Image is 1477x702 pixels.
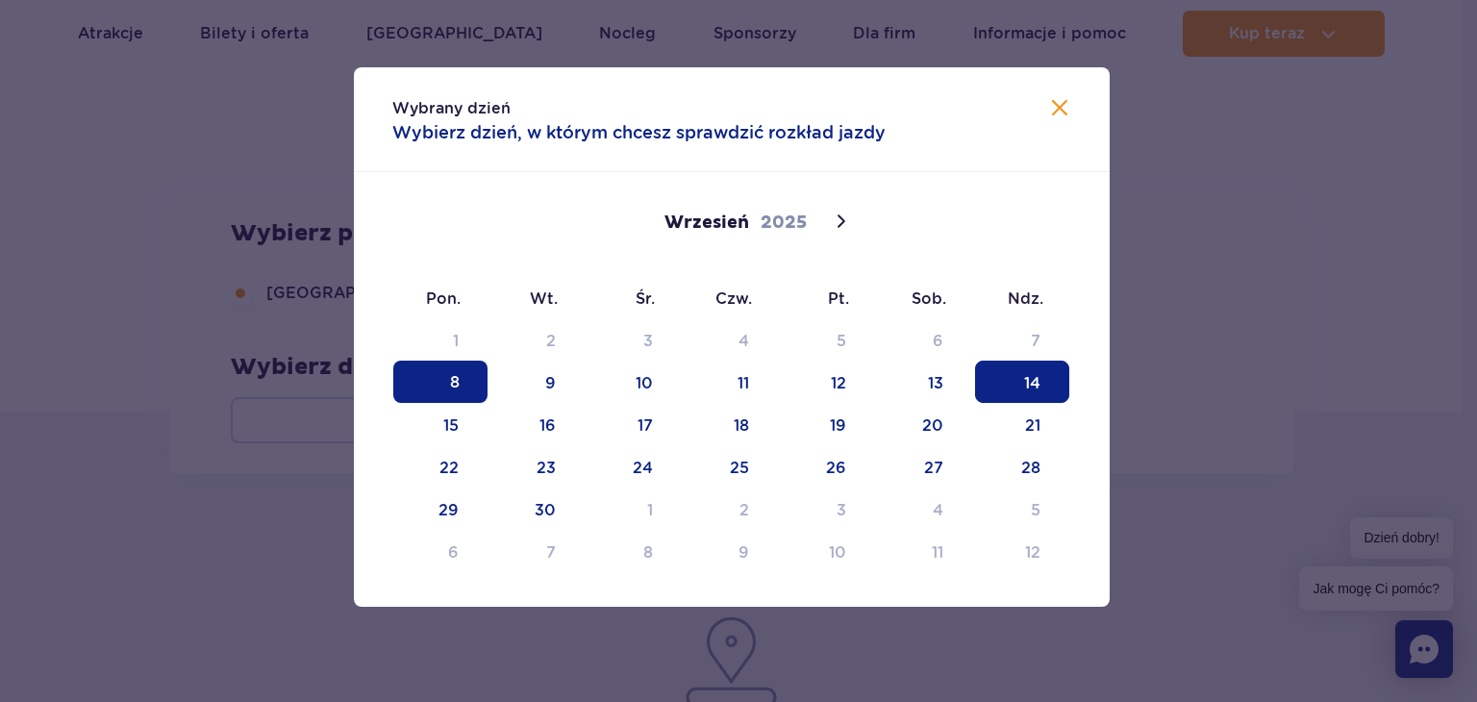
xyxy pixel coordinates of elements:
[781,488,875,530] span: Październik 3, 2025
[490,445,585,488] span: Wrzesień 23, 2025
[393,530,488,572] span: Październik 6, 2025
[664,212,749,235] span: Wrzesień
[684,530,778,572] span: Październik 9, 2025
[392,119,886,145] span: Wybierz dzień, w którym chcesz sprawdzić rozkład jazdy
[878,318,972,361] span: Wrzesień 6, 2025
[393,445,488,488] span: Wrzesień 22, 2025
[684,318,778,361] span: Wrzesień 4, 2025
[975,445,1069,488] span: Wrzesień 28, 2025
[588,530,682,572] span: Październik 8, 2025
[878,445,972,488] span: Wrzesień 27, 2025
[393,318,488,361] span: Wrzesień 1, 2025
[975,488,1069,530] span: Październik 5, 2025
[490,403,585,445] span: Wrzesień 16, 2025
[588,403,682,445] span: Wrzesień 17, 2025
[392,288,489,310] span: Pon.
[588,488,682,530] span: Październik 1, 2025
[780,288,877,310] span: Pt.
[490,530,585,572] span: Październik 7, 2025
[683,288,780,310] span: Czw.
[490,488,585,530] span: Wrzesień 30, 2025
[974,288,1071,310] span: Ndz.
[393,488,488,530] span: Wrzesień 29, 2025
[975,361,1069,403] span: Wrzesień 14, 2025
[684,361,778,403] span: Wrzesień 11, 2025
[975,318,1069,361] span: Wrzesień 7, 2025
[586,288,683,310] span: Śr.
[878,403,972,445] span: Wrzesień 20, 2025
[392,99,511,117] span: Wybrany dzień
[877,288,974,310] span: Sob.
[393,361,488,403] span: Wrzesień 8, 2025
[878,530,972,572] span: Październik 11, 2025
[684,403,778,445] span: Wrzesień 18, 2025
[393,403,488,445] span: Wrzesień 15, 2025
[490,318,585,361] span: Wrzesień 2, 2025
[588,318,682,361] span: Wrzesień 3, 2025
[878,361,972,403] span: Wrzesień 13, 2025
[781,361,875,403] span: Wrzesień 12, 2025
[878,488,972,530] span: Październik 4, 2025
[588,445,682,488] span: Wrzesień 24, 2025
[684,488,778,530] span: Październik 2, 2025
[588,361,682,403] span: Wrzesień 10, 2025
[975,530,1069,572] span: Październik 12, 2025
[781,530,875,572] span: Październik 10, 2025
[490,361,585,403] span: Wrzesień 9, 2025
[781,318,875,361] span: Wrzesień 5, 2025
[781,403,875,445] span: Wrzesień 19, 2025
[975,403,1069,445] span: Wrzesień 21, 2025
[781,445,875,488] span: Wrzesień 26, 2025
[684,445,778,488] span: Wrzesień 25, 2025
[488,288,586,310] span: Wt.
